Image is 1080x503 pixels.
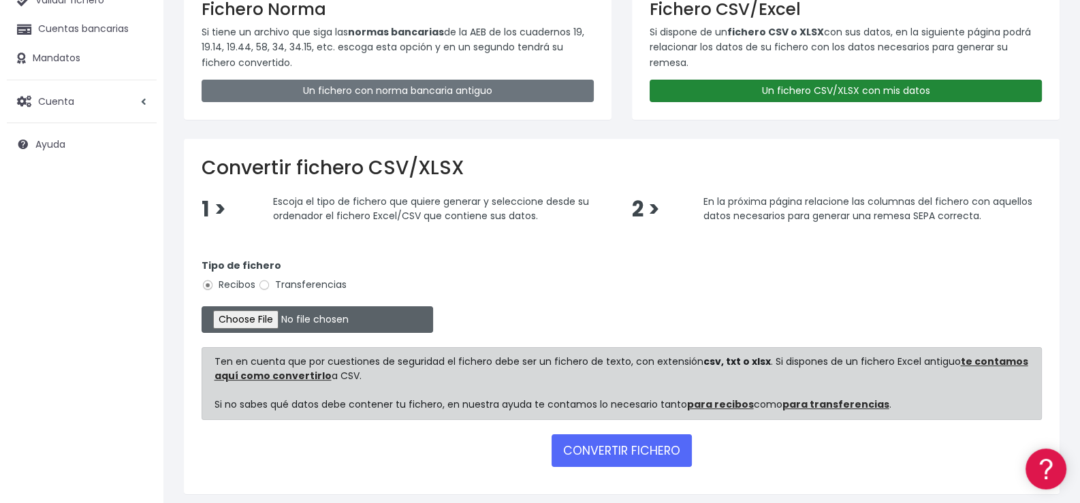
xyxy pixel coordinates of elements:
[202,80,594,102] a: Un fichero con norma bancaria antiguo
[7,15,157,44] a: Cuentas bancarias
[7,130,157,159] a: Ayuda
[258,278,347,292] label: Transferencias
[202,195,226,224] span: 1 >
[650,80,1042,102] a: Un fichero CSV/XLSX con mis datos
[202,25,594,70] p: Si tiene un archivo que siga las de la AEB de los cuadernos 19, 19.14, 19.44, 58, 34, 34.15, etc....
[727,25,824,39] strong: fichero CSV o XLSX
[552,434,692,467] button: CONVERTIR FICHERO
[7,87,157,116] a: Cuenta
[273,194,589,223] span: Escoja el tipo de fichero que quiere generar y seleccione desde su ordenador el fichero Excel/CSV...
[202,347,1042,420] div: Ten en cuenta que por cuestiones de seguridad el fichero debe ser un fichero de texto, con extens...
[202,259,281,272] strong: Tipo de fichero
[348,25,444,39] strong: normas bancarias
[650,25,1042,70] p: Si dispone de un con sus datos, en la siguiente página podrá relacionar los datos de su fichero c...
[703,194,1032,223] span: En la próxima página relacione las columnas del fichero con aquellos datos necesarios para genera...
[703,355,771,368] strong: csv, txt o xlsx
[632,195,660,224] span: 2 >
[782,397,889,411] a: para transferencias
[202,157,1042,180] h2: Convertir fichero CSV/XLSX
[687,397,754,411] a: para recibos
[38,94,74,108] span: Cuenta
[215,355,1028,383] a: te contamos aquí como convertirlo
[35,137,65,151] span: Ayuda
[7,44,157,73] a: Mandatos
[202,278,255,292] label: Recibos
